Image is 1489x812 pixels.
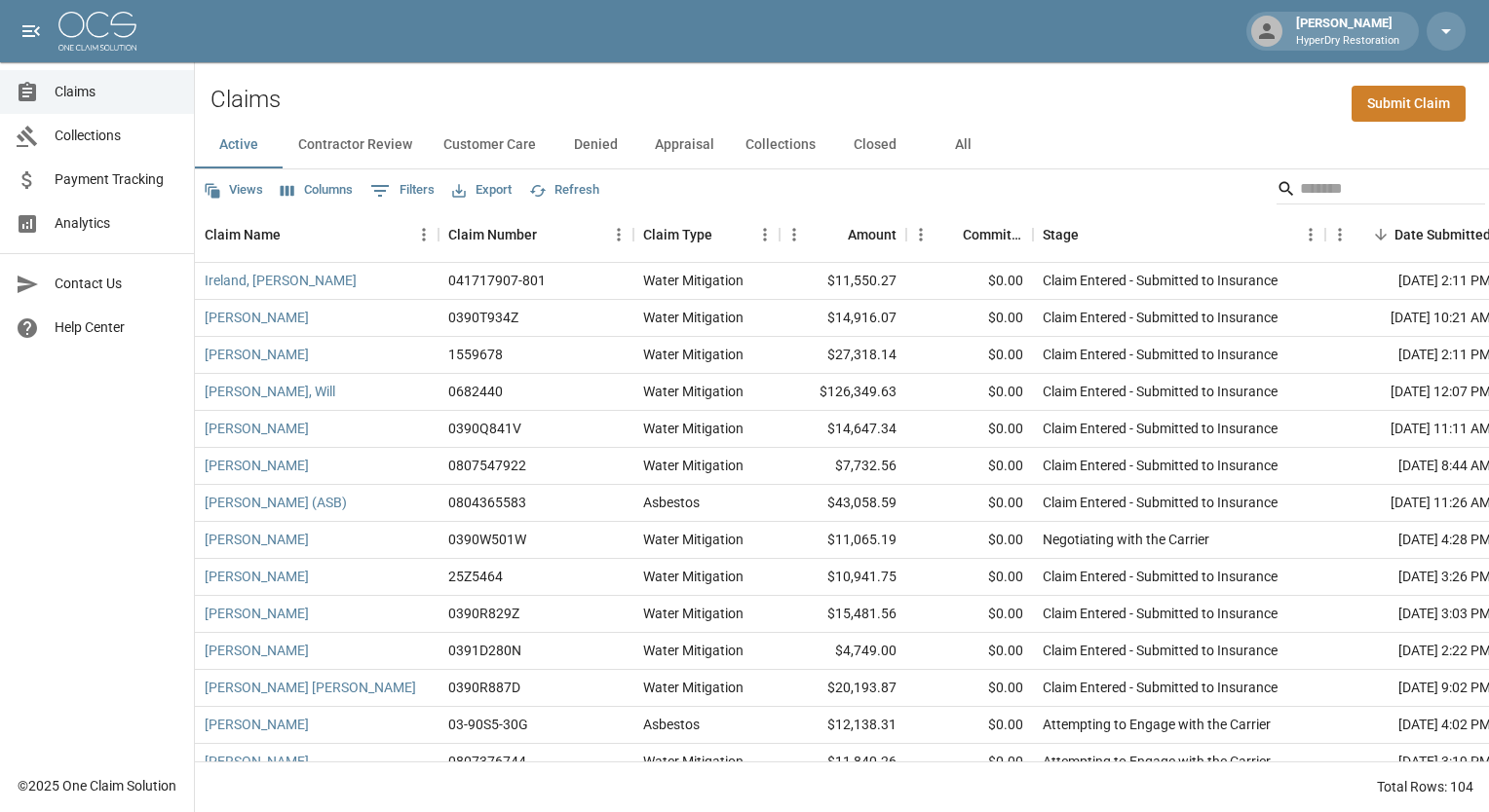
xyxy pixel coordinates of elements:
div: Water Mitigation [643,567,744,586]
div: $11,550.27 [780,263,906,300]
div: Claim Type [643,207,712,262]
div: Claim Entered - Submitted to Insurance [1043,271,1278,290]
div: © 2025 One Claim Solution [18,776,176,795]
div: 0390R887D [448,678,520,697]
button: Menu [604,220,633,249]
div: $20,193.87 [780,670,906,707]
button: Sort [821,221,848,248]
div: 0807376744 [448,752,526,771]
div: Claim Entered - Submitted to Insurance [1043,308,1278,327]
span: Analytics [55,213,178,234]
span: Help Center [55,317,178,338]
div: dynamic tabs [195,122,1489,168]
img: ocs-logo-white-transparent.png [58,12,136,51]
div: 0390Q841V [448,419,521,438]
a: [PERSON_NAME] [205,567,309,586]
span: Payment Tracking [55,169,178,190]
div: $11,065.19 [780,522,906,559]
div: $0.00 [906,448,1033,485]
div: $43,058.59 [780,485,906,522]
div: 0807547922 [448,456,526,475]
div: Search [1277,173,1485,208]
div: Asbestos [643,715,700,734]
span: Contact Us [55,274,178,294]
div: $0.00 [906,300,1033,337]
div: Claim Number [448,207,537,262]
div: Stage [1033,207,1325,262]
div: $0.00 [906,707,1033,744]
div: Water Mitigation [643,456,744,475]
div: 25Z5464 [448,567,503,586]
div: $0.00 [906,522,1033,559]
div: $0.00 [906,670,1033,707]
button: Sort [935,221,963,248]
button: Sort [537,221,564,248]
div: Claim Entered - Submitted to Insurance [1043,456,1278,475]
div: $12,138.31 [780,707,906,744]
div: Committed Amount [963,207,1023,262]
button: Menu [409,220,439,249]
div: Water Mitigation [643,382,744,401]
div: 041717907-801 [448,271,546,290]
button: Views [199,175,268,205]
a: [PERSON_NAME] [205,345,309,364]
a: [PERSON_NAME] [205,530,309,549]
button: Menu [780,220,809,249]
a: [PERSON_NAME] [205,604,309,623]
div: Claim Entered - Submitted to Insurance [1043,419,1278,438]
button: Export [447,175,516,205]
div: [PERSON_NAME] [1288,14,1407,49]
a: [PERSON_NAME] (ASB) [205,493,347,512]
div: 03-90S5-30G [448,715,528,734]
div: Claim Entered - Submitted to Insurance [1043,345,1278,364]
div: $0.00 [906,411,1033,448]
button: Show filters [365,175,439,206]
button: open drawer [12,12,51,51]
div: Water Mitigation [643,678,744,697]
div: 1559678 [448,345,503,364]
div: Claim Name [195,207,439,262]
div: Water Mitigation [643,530,744,549]
button: Appraisal [639,122,730,168]
a: [PERSON_NAME] [205,752,309,771]
div: 0390T934Z [448,308,518,327]
div: Claim Name [205,207,281,262]
div: $0.00 [906,263,1033,300]
a: Ireland, [PERSON_NAME] [205,271,357,290]
button: Sort [1367,221,1394,248]
button: Closed [831,122,919,168]
button: Menu [906,220,935,249]
div: Water Mitigation [643,752,744,771]
div: 0390W501W [448,530,526,549]
div: Stage [1043,207,1079,262]
button: Select columns [276,175,358,205]
div: 0390R829Z [448,604,519,623]
div: Water Mitigation [643,604,744,623]
div: $126,349.63 [780,374,906,411]
div: Water Mitigation [643,271,744,290]
button: Sort [1079,221,1106,248]
a: [PERSON_NAME] [205,456,309,475]
div: Amount [848,207,897,262]
button: Menu [750,220,780,249]
button: Active [195,122,283,168]
a: Submit Claim [1352,86,1466,122]
div: Claim Entered - Submitted to Insurance [1043,567,1278,586]
div: Negotiating with the Carrier [1043,530,1209,549]
div: $0.00 [906,633,1033,670]
button: Sort [712,221,740,248]
div: $0.00 [906,485,1033,522]
div: Total Rows: 104 [1377,777,1473,796]
a: [PERSON_NAME] [PERSON_NAME] [205,678,416,697]
div: $14,647.34 [780,411,906,448]
button: Contractor Review [283,122,428,168]
div: $0.00 [906,559,1033,596]
div: $10,941.75 [780,559,906,596]
button: Collections [730,122,831,168]
div: Amount [780,207,906,262]
div: Claim Entered - Submitted to Insurance [1043,678,1278,697]
div: Claim Entered - Submitted to Insurance [1043,641,1278,660]
a: [PERSON_NAME] [205,308,309,327]
div: Asbestos [643,493,700,512]
span: Claims [55,82,178,102]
